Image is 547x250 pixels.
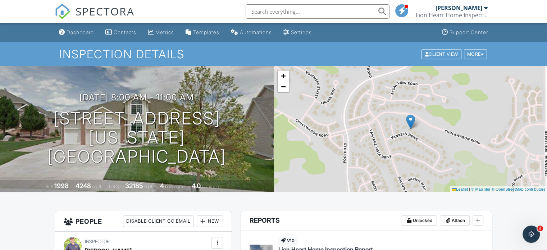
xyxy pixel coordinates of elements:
[102,26,139,39] a: Contacts
[452,187,468,191] a: Leaflet
[523,226,540,243] iframe: Intercom live chat
[67,29,94,35] div: Dashboard
[92,184,102,189] span: sq. ft.
[125,182,143,190] div: 32185
[76,182,91,190] div: 4248
[281,26,315,39] a: Settings
[416,12,488,19] div: Lion Heart Home Inspections, LLC
[436,4,482,12] div: [PERSON_NAME]
[492,187,545,191] a: © OpenStreetMap contributors
[76,4,135,19] span: SPECTORA
[421,51,463,56] a: Client View
[109,184,124,189] span: Lot Size
[291,29,312,35] div: Settings
[246,4,389,19] input: Search everything...
[45,184,53,189] span: Built
[439,26,491,39] a: Support Center
[59,48,488,60] h1: Inspection Details
[537,226,543,231] span: 2
[79,92,194,102] h3: [DATE] 8:00 am - 11:00 am
[183,26,222,39] a: Templates
[469,187,470,191] span: |
[56,26,97,39] a: Dashboard
[54,182,69,190] div: 1998
[114,29,136,35] div: Contacts
[12,109,262,166] h1: [STREET_ADDRESS] [US_STATE][GEOGRAPHIC_DATA]
[123,215,194,227] div: Disable Client CC Email
[406,114,415,129] img: Marker
[281,71,286,80] span: +
[202,184,222,189] span: bathrooms
[240,29,272,35] div: Automations
[160,182,164,190] div: 4
[144,184,153,189] span: sq.ft.
[281,82,286,91] span: −
[421,49,461,59] div: Client View
[464,49,487,59] div: More
[55,10,135,25] a: SPECTORA
[197,215,223,227] div: New
[193,29,219,35] div: Templates
[165,184,185,189] span: bedrooms
[450,29,488,35] div: Support Center
[471,187,491,191] a: © MapTiler
[192,182,201,190] div: 4.0
[228,26,275,39] a: Automations (Basic)
[145,26,177,39] a: Metrics
[155,29,174,35] div: Metrics
[55,4,70,19] img: The Best Home Inspection Software - Spectora
[278,81,289,92] a: Zoom out
[85,239,110,244] span: Inspector
[278,71,289,81] a: Zoom in
[55,211,232,232] h3: People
